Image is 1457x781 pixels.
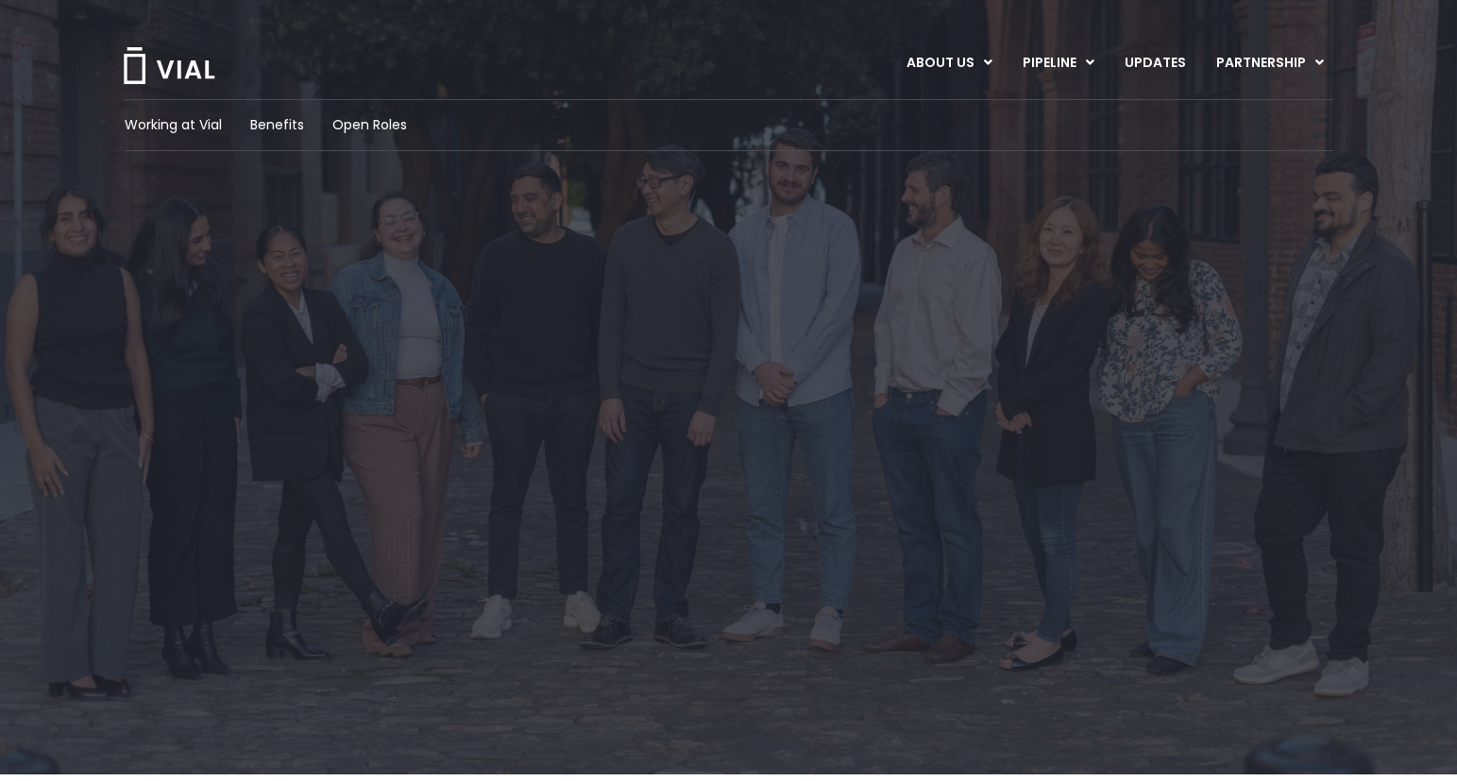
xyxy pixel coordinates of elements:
[891,47,1007,79] a: ABOUT USMenu Toggle
[250,115,304,135] a: Benefits
[1008,47,1109,79] a: PIPELINEMenu Toggle
[125,115,222,135] a: Working at Vial
[122,47,216,84] img: Vial Logo
[332,115,407,135] a: Open Roles
[1201,47,1339,79] a: PARTNERSHIPMenu Toggle
[1110,47,1200,79] a: UPDATES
